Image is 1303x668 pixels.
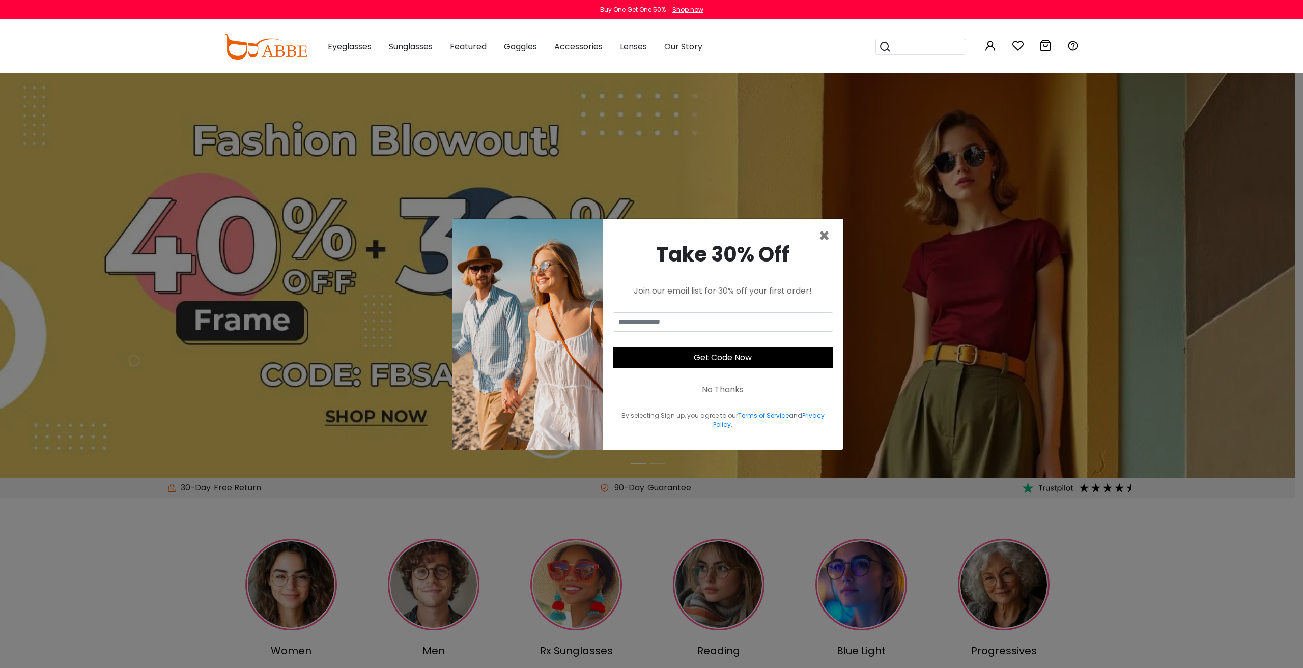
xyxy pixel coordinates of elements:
span: Sunglasses [389,41,433,52]
span: Goggles [504,41,537,52]
div: Join our email list for 30% off your first order! [613,285,833,297]
button: Get Code Now [613,347,833,368]
span: Accessories [554,41,603,52]
a: Terms of Service [738,411,789,420]
span: Featured [450,41,487,52]
div: Shop now [672,5,703,14]
div: Take 30% Off [613,239,833,270]
span: × [818,223,830,249]
div: No Thanks [702,384,744,396]
div: Buy One Get One 50% [600,5,666,14]
a: Shop now [667,5,703,14]
img: welcome [452,219,603,450]
img: abbeglasses.com [224,34,307,60]
span: Our Story [664,41,702,52]
div: By selecting Sign up, you agree to our and . [613,411,833,429]
span: Lenses [620,41,647,52]
button: Close [818,227,830,245]
span: Eyeglasses [328,41,372,52]
a: Privacy Policy [713,411,825,429]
